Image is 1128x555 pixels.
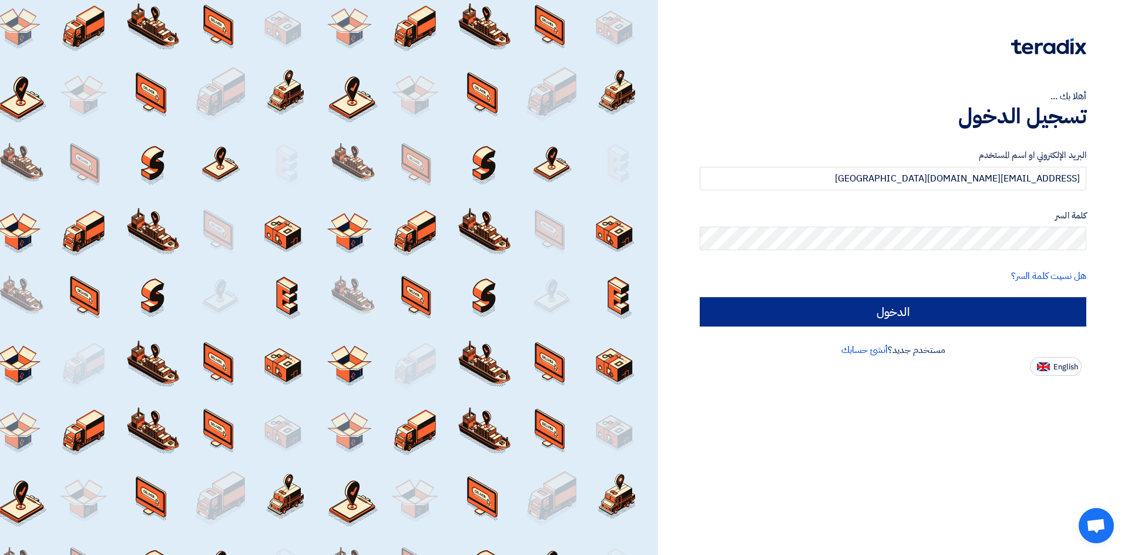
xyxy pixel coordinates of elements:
[700,149,1086,162] label: البريد الإلكتروني او اسم المستخدم
[700,297,1086,327] input: الدخول
[700,89,1086,103] div: أهلا بك ...
[1011,269,1086,283] a: هل نسيت كلمة السر؟
[1037,362,1050,371] img: en-US.png
[700,103,1086,129] h1: تسجيل الدخول
[700,343,1086,357] div: مستخدم جديد؟
[1011,38,1086,55] img: Teradix logo
[1079,508,1114,543] div: Open chat
[1030,357,1082,376] button: English
[700,167,1086,190] input: أدخل بريد العمل الإلكتروني او اسم المستخدم الخاص بك ...
[1053,363,1078,371] span: English
[700,209,1086,223] label: كلمة السر
[841,343,888,357] a: أنشئ حسابك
